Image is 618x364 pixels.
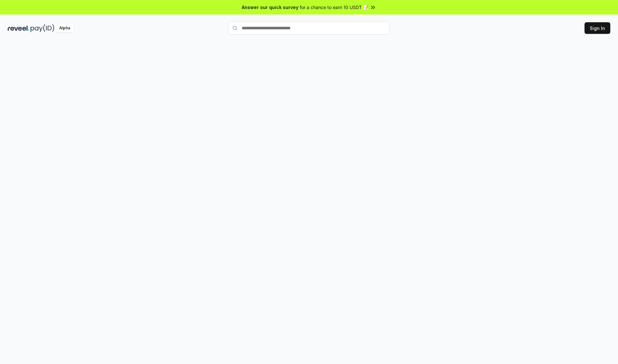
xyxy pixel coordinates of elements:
img: reveel_dark [8,24,29,32]
div: Alpha [56,24,74,32]
span: for a chance to earn 10 USDT 📝 [300,4,369,11]
img: pay_id [31,24,54,32]
button: Sign In [585,22,610,34]
span: Answer our quick survey [242,4,298,11]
